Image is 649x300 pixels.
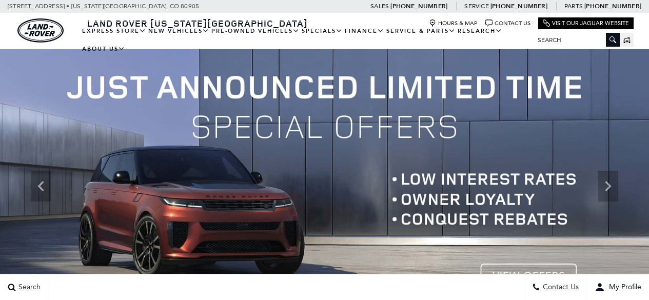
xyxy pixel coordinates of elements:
span: My Profile [605,283,641,292]
a: Hours & Map [429,19,478,27]
button: user-profile-menu [587,274,649,300]
span: Service [464,3,488,10]
span: Contact Us [540,283,579,292]
a: [PHONE_NUMBER] [490,2,547,10]
span: Parts [564,3,583,10]
img: Land Rover [17,18,64,43]
a: New Vehicles [147,22,210,40]
nav: Main Navigation [81,22,530,58]
a: Research [457,22,503,40]
a: [PHONE_NUMBER] [390,2,447,10]
a: About Us [81,40,126,58]
a: Service & Parts [385,22,457,40]
a: Finance [344,22,385,40]
a: Contact Us [485,19,530,27]
a: [PHONE_NUMBER] [584,2,641,10]
span: Search [16,283,41,292]
a: Pre-Owned Vehicles [210,22,301,40]
a: Land Rover [US_STATE][GEOGRAPHIC_DATA] [81,17,314,29]
span: Sales [370,3,389,10]
a: Visit Our Jaguar Website [543,19,629,27]
a: Specials [301,22,344,40]
a: EXPRESS STORE [81,22,147,40]
input: Search [530,34,620,46]
a: land-rover [17,18,64,43]
span: Land Rover [US_STATE][GEOGRAPHIC_DATA] [87,17,308,29]
a: [STREET_ADDRESS] • [US_STATE][GEOGRAPHIC_DATA], CO 80905 [8,3,199,10]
